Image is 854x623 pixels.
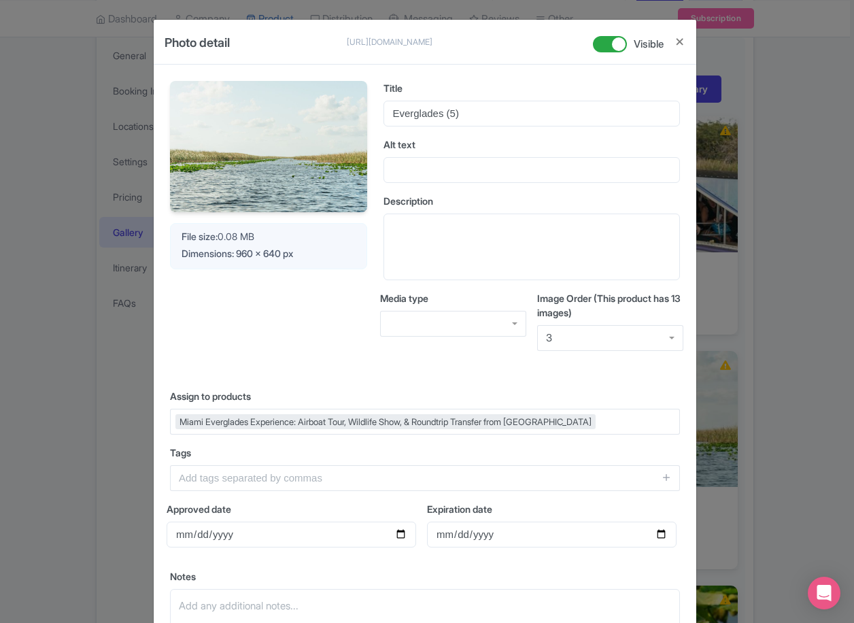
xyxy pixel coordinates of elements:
[170,571,196,582] span: Notes
[170,81,367,213] img: Everglades_5_pognoh.jpg
[383,139,415,150] span: Alt text
[170,447,191,458] span: Tags
[427,503,492,515] span: Expiration date
[182,229,356,243] div: 0.08 MB
[175,414,596,429] div: Miami Everglades Experience: Airboat Tour, Wildlife Show, & Roundtrip Transfer from [GEOGRAPHIC_D...
[383,195,433,207] span: Description
[170,465,680,491] input: Add tags separated by commas
[165,33,230,64] h4: Photo detail
[170,390,251,402] span: Assign to products
[808,577,840,609] div: Open Intercom Messenger
[383,82,403,94] span: Title
[347,36,476,48] p: [URL][DOMAIN_NAME]
[167,503,231,515] span: Approved date
[546,332,552,344] div: 3
[182,231,218,242] span: File size:
[674,33,685,50] button: Close
[182,248,293,259] span: Dimensions: 960 x 640 px
[634,37,664,52] span: Visible
[380,292,428,304] span: Media type
[537,292,681,318] span: Image Order (This product has 13 images)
